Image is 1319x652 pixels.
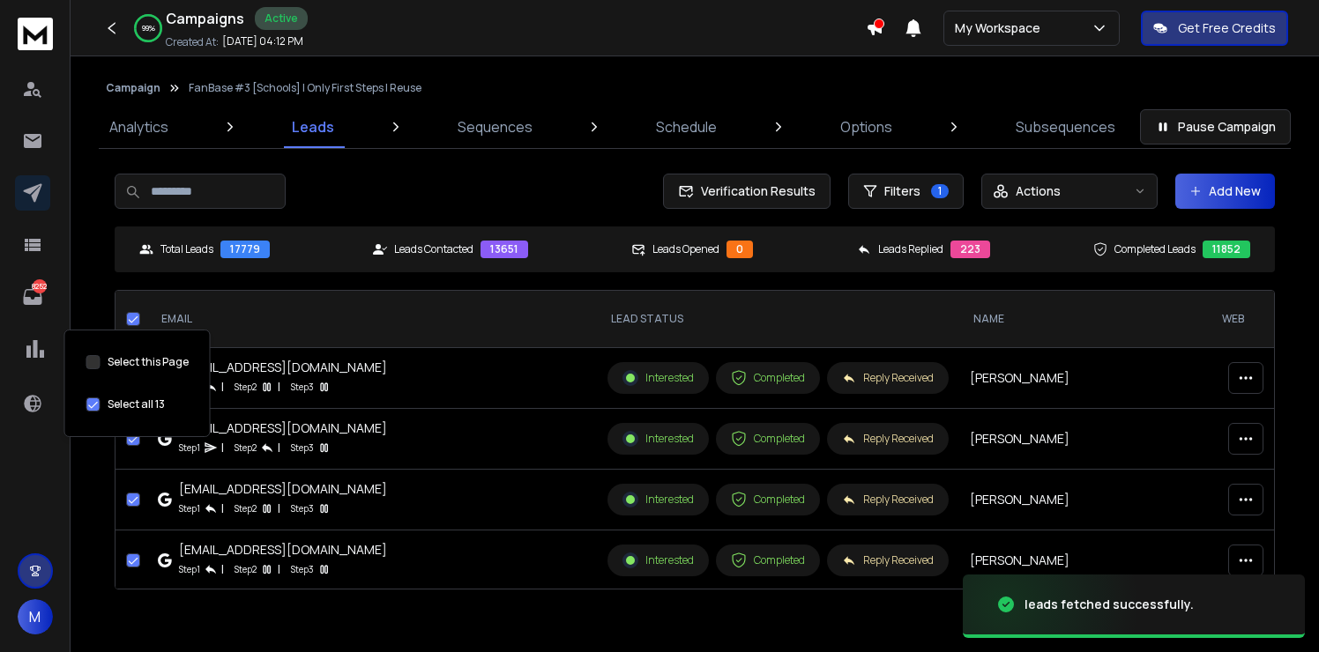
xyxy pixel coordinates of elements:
p: Step 2 [235,500,257,517]
p: 8252 [33,279,47,293]
a: Schedule [645,106,727,148]
p: Step 3 [291,439,314,456]
p: Leads Opened [652,242,719,256]
button: Get Free Credits [1141,11,1288,46]
p: Total Leads [160,242,213,256]
span: Filters [884,182,920,200]
p: Get Free Credits [1178,19,1276,37]
span: 1 [931,184,949,198]
p: Step 1 [179,500,200,517]
div: Reply Received [842,371,934,385]
div: Reply Received [842,553,934,567]
div: [EMAIL_ADDRESS][DOMAIN_NAME] [179,480,387,498]
p: Sequences [458,116,533,137]
div: Completed [731,370,805,386]
button: Verification Results [663,174,831,209]
p: Step 3 [291,500,314,517]
th: EMAIL [147,291,597,348]
button: Campaign [106,81,160,95]
button: Filters1 [848,174,964,209]
p: Step 2 [235,378,257,396]
td: [PERSON_NAME] [959,530,1208,591]
div: Interested [622,370,694,386]
a: Analytics [99,106,179,148]
a: Options [830,106,903,148]
p: FanBase #3 [Schools] | Only First Steps | Reuse [189,81,421,95]
p: Analytics [109,116,168,137]
div: Interested [622,431,694,447]
p: | [221,500,224,517]
div: 0 [727,241,753,258]
td: [PERSON_NAME] [959,409,1208,470]
button: M [18,599,53,634]
div: Reply Received [842,432,934,446]
th: LEAD STATUS [597,291,959,348]
a: Leads [281,106,345,148]
th: NAME [959,291,1208,348]
p: Leads Replied [878,242,943,256]
p: Step 1 [179,439,200,456]
p: 99 % [142,23,155,33]
p: [DATE] 04:12 PM [222,34,303,48]
div: 17779 [220,241,270,258]
p: My Workspace [955,19,1047,37]
label: Select this Page [108,355,189,369]
p: Schedule [656,116,717,137]
a: Subsequences [1005,106,1126,148]
div: leads fetched successfully. [1025,596,1194,613]
p: Step 3 [291,560,314,578]
div: Completed [731,492,805,508]
div: 11852 [1203,241,1250,258]
p: Leads [292,116,334,137]
p: Step 3 [291,378,314,396]
p: Leads Contacted [394,242,473,256]
div: 13651 [481,241,528,258]
span: Verification Results [694,182,816,200]
p: Subsequences [1016,116,1115,137]
img: logo [18,18,53,50]
td: [PERSON_NAME] [959,348,1208,409]
div: Reply Received [842,493,934,507]
div: [EMAIL_ADDRESS][DOMAIN_NAME] [179,541,387,559]
button: Pause Campaign [1140,109,1291,144]
h1: Campaigns [166,8,244,29]
p: | [278,500,280,517]
button: Add New [1175,174,1275,209]
p: | [278,439,280,456]
p: | [221,378,224,396]
p: Step 2 [235,560,257,578]
p: Step 1 [179,560,200,578]
p: Completed Leads [1114,242,1196,256]
p: | [221,560,224,578]
p: | [278,378,280,396]
div: Interested [622,552,694,568]
p: Step 2 [235,439,257,456]
p: | [221,439,224,456]
p: Options [840,116,892,137]
div: Completed [731,552,805,568]
div: [EMAIL_ADDRESS][DOMAIN_NAME] [179,359,387,376]
div: Active [255,7,308,30]
div: [EMAIL_ADDRESS][DOMAIN_NAME] [179,419,387,437]
a: Sequences [447,106,543,148]
div: Interested [622,492,694,508]
td: [PERSON_NAME] [959,470,1208,530]
p: | [278,560,280,578]
label: Select all 13 [108,397,165,411]
div: 223 [950,241,990,258]
div: Completed [731,431,805,447]
p: Created At: [166,35,219,49]
p: Actions [1016,182,1061,200]
a: 8252 [15,279,50,315]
